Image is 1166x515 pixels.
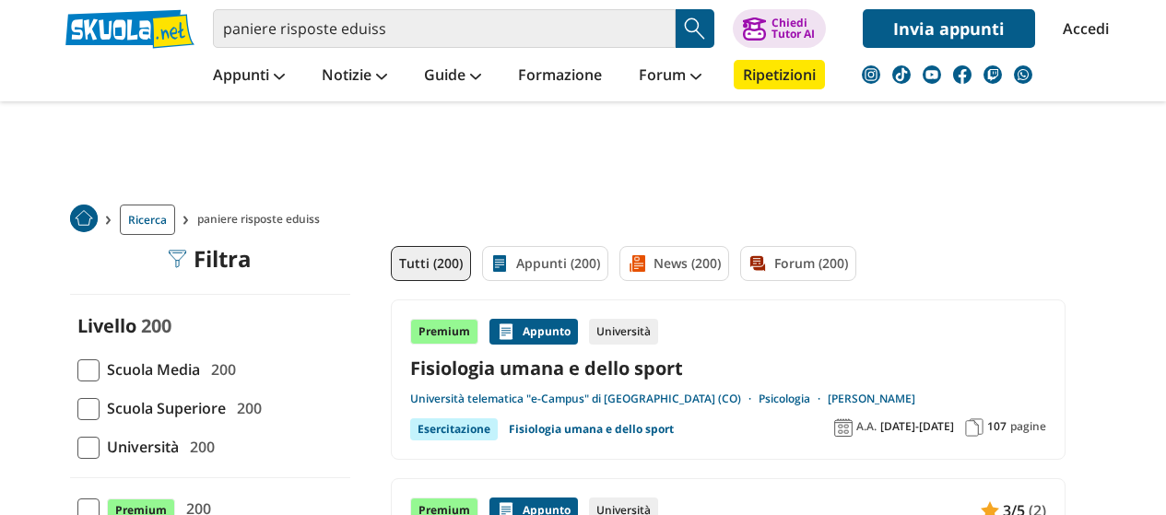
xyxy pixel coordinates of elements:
[619,246,729,281] a: News (200)
[208,60,289,93] a: Appunti
[771,18,815,40] div: Chiedi Tutor AI
[100,396,226,420] span: Scuola Superiore
[497,322,515,341] img: Appunti contenuto
[77,313,136,338] label: Livello
[213,9,676,48] input: Cerca appunti, riassunti o versioni
[965,418,983,437] img: Pagine
[70,205,98,235] a: Home
[482,246,608,281] a: Appunti (200)
[734,60,825,89] a: Ripetizioni
[1010,419,1046,434] span: pagine
[892,65,911,84] img: tiktok
[141,313,171,338] span: 200
[168,250,186,268] img: Filtra filtri mobile
[168,246,252,272] div: Filtra
[391,246,471,281] a: Tutti (200)
[100,435,179,459] span: Università
[1063,9,1101,48] a: Accedi
[733,9,826,48] button: ChiediTutor AI
[410,319,478,345] div: Premium
[828,392,915,406] a: [PERSON_NAME]
[410,418,498,440] div: Esercitazione
[856,419,877,434] span: A.A.
[489,319,578,345] div: Appunto
[120,205,175,235] a: Ricerca
[759,392,828,406] a: Psicologia
[880,419,954,434] span: [DATE]-[DATE]
[419,60,486,93] a: Guide
[628,254,646,273] img: News filtro contenuto
[197,205,327,235] span: paniere risposte eduiss
[490,254,509,273] img: Appunti filtro contenuto
[410,392,759,406] a: Università telematica "e-Campus" di [GEOGRAPHIC_DATA] (CO)
[740,246,856,281] a: Forum (200)
[317,60,392,93] a: Notizie
[987,419,1007,434] span: 107
[513,60,607,93] a: Formazione
[748,254,767,273] img: Forum filtro contenuto
[983,65,1002,84] img: twitch
[953,65,972,84] img: facebook
[410,356,1046,380] a: Fisiologia umana e dello sport
[230,396,262,420] span: 200
[863,9,1035,48] a: Invia appunti
[676,9,714,48] button: Search Button
[204,357,236,381] span: 200
[634,60,706,93] a: Forum
[834,418,853,437] img: Anno accademico
[183,435,215,459] span: 200
[589,319,658,345] div: Università
[862,65,880,84] img: instagram
[509,418,674,440] a: Fisiologia umana e dello sport
[70,205,98,232] img: Home
[681,15,709,42] img: Cerca appunti, riassunti o versioni
[100,357,200,381] span: Scuola Media
[923,65,941,84] img: youtube
[1014,65,1032,84] img: WhatsApp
